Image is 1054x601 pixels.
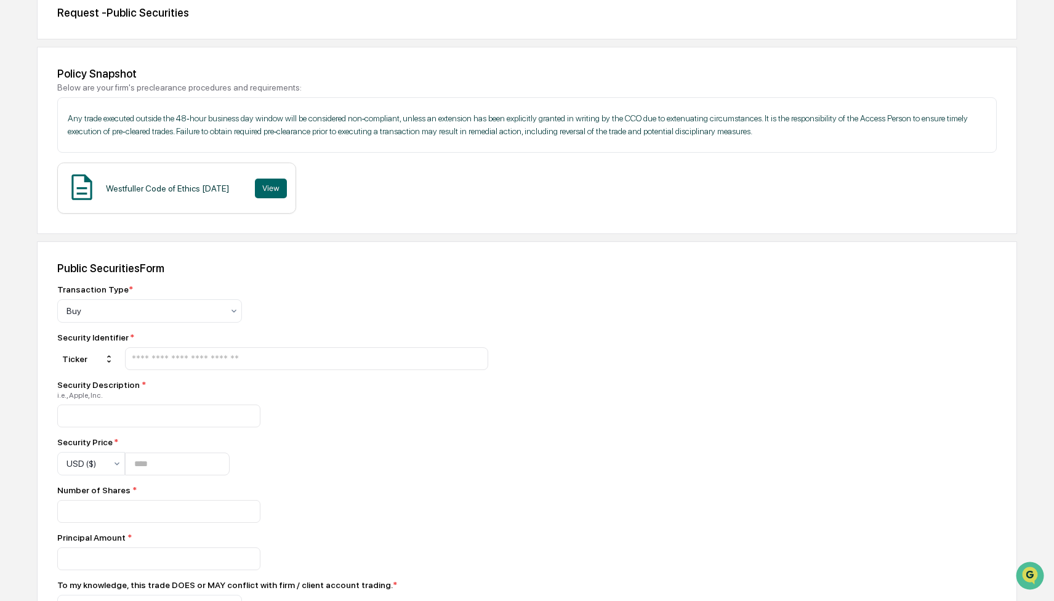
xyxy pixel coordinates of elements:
[1015,560,1048,594] iframe: Open customer support
[42,107,156,116] div: We're available if you need us!
[209,98,224,113] button: Start new chat
[57,391,488,400] div: i.e., Apple, Inc.
[25,155,79,167] span: Preclearance
[57,437,230,447] div: Security Price
[68,112,986,138] p: Any trade executed outside the 48‐hour business day window will be considered non‐compliant, unle...
[57,284,133,294] div: Transaction Type
[12,156,22,166] div: 🖐️
[57,262,997,275] div: Public Securities Form
[57,380,488,390] div: Security Description
[57,67,997,80] div: Policy Snapshot
[255,179,287,198] button: View
[89,156,99,166] div: 🗄️
[66,172,97,203] img: Document Icon
[12,180,22,190] div: 🔎
[57,533,488,543] div: Principal Amount
[57,580,397,590] div: To my knowledge, this trade DOES or MAY conflict with firm / client account trading.
[84,150,158,172] a: 🗄️Attestations
[57,333,488,342] div: Security Identifier
[7,150,84,172] a: 🖐️Preclearance
[57,485,488,495] div: Number of Shares
[57,349,119,369] div: Ticker
[57,83,997,92] div: Below are your firm's preclearance procedures and requirements:
[12,26,224,46] p: How can we help?
[123,209,149,218] span: Pylon
[87,208,149,218] a: Powered byPylon
[25,179,78,191] span: Data Lookup
[7,174,82,196] a: 🔎Data Lookup
[57,6,997,19] div: Request - Public Securities
[42,94,202,107] div: Start new chat
[102,155,153,167] span: Attestations
[106,184,229,193] div: Westfuller Code of Ethics [DATE]
[12,94,34,116] img: 1746055101610-c473b297-6a78-478c-a979-82029cc54cd1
